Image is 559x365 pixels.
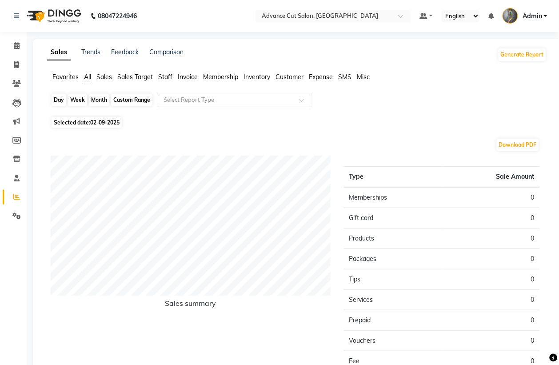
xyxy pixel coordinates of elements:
td: Vouchers [344,331,442,351]
h6: Sales summary [51,299,331,311]
td: 0 [442,269,540,290]
span: Selected date: [52,117,122,128]
img: Admin [503,8,518,24]
a: Feedback [111,48,139,56]
span: Staff [158,73,172,81]
button: Generate Report [499,48,546,61]
td: Tips [344,269,442,290]
b: 08047224946 [98,4,137,28]
span: Inventory [244,73,270,81]
div: Custom Range [111,94,152,106]
td: Gift card [344,208,442,229]
td: 0 [442,290,540,310]
a: Trends [81,48,100,56]
th: Type [344,167,442,188]
td: 0 [442,249,540,269]
span: Invoice [178,73,198,81]
span: Misc [357,73,370,81]
a: Sales [47,44,71,60]
td: Services [344,290,442,310]
td: 0 [442,331,540,351]
span: Sales [96,73,112,81]
td: 0 [442,208,540,229]
span: SMS [338,73,351,81]
span: 02-09-2025 [90,119,120,126]
td: Packages [344,249,442,269]
th: Sale Amount [442,167,540,188]
span: Favorites [52,73,79,81]
span: Customer [276,73,303,81]
span: Sales Target [117,73,153,81]
div: Week [68,94,87,106]
td: Prepaid [344,310,442,331]
button: Download PDF [497,139,539,151]
span: Admin [523,12,542,21]
td: 0 [442,310,540,331]
td: Memberships [344,187,442,208]
span: Membership [203,73,238,81]
span: Expense [309,73,333,81]
td: Products [344,229,442,249]
td: 0 [442,229,540,249]
div: Day [52,94,66,106]
img: logo [23,4,84,28]
td: 0 [442,187,540,208]
span: All [84,73,91,81]
a: Comparison [149,48,184,56]
div: Month [89,94,109,106]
